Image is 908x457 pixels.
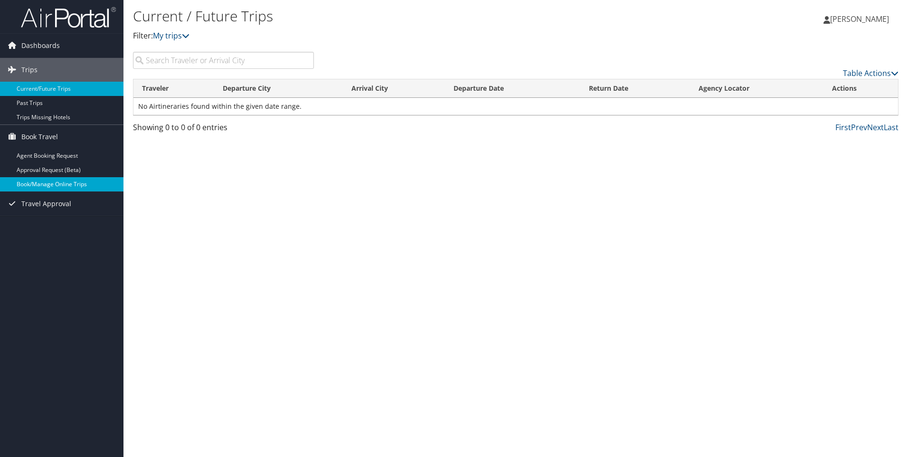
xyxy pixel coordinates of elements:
[830,14,889,24] span: [PERSON_NAME]
[580,79,690,98] th: Return Date: activate to sort column ascending
[21,125,58,149] span: Book Travel
[133,52,314,69] input: Search Traveler or Arrival City
[835,122,851,133] a: First
[343,79,445,98] th: Arrival City: activate to sort column ascending
[843,68,899,78] a: Table Actions
[133,6,643,26] h1: Current / Future Trips
[153,30,189,41] a: My trips
[21,192,71,216] span: Travel Approval
[133,122,314,138] div: Showing 0 to 0 of 0 entries
[214,79,343,98] th: Departure City: activate to sort column ascending
[690,79,823,98] th: Agency Locator: activate to sort column ascending
[823,5,899,33] a: [PERSON_NAME]
[851,122,867,133] a: Prev
[867,122,884,133] a: Next
[884,122,899,133] a: Last
[823,79,898,98] th: Actions
[133,30,643,42] p: Filter:
[21,6,116,29] img: airportal-logo.png
[133,98,898,115] td: No Airtineraries found within the given date range.
[133,79,214,98] th: Traveler: activate to sort column ascending
[21,58,38,82] span: Trips
[21,34,60,57] span: Dashboards
[445,79,580,98] th: Departure Date: activate to sort column descending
